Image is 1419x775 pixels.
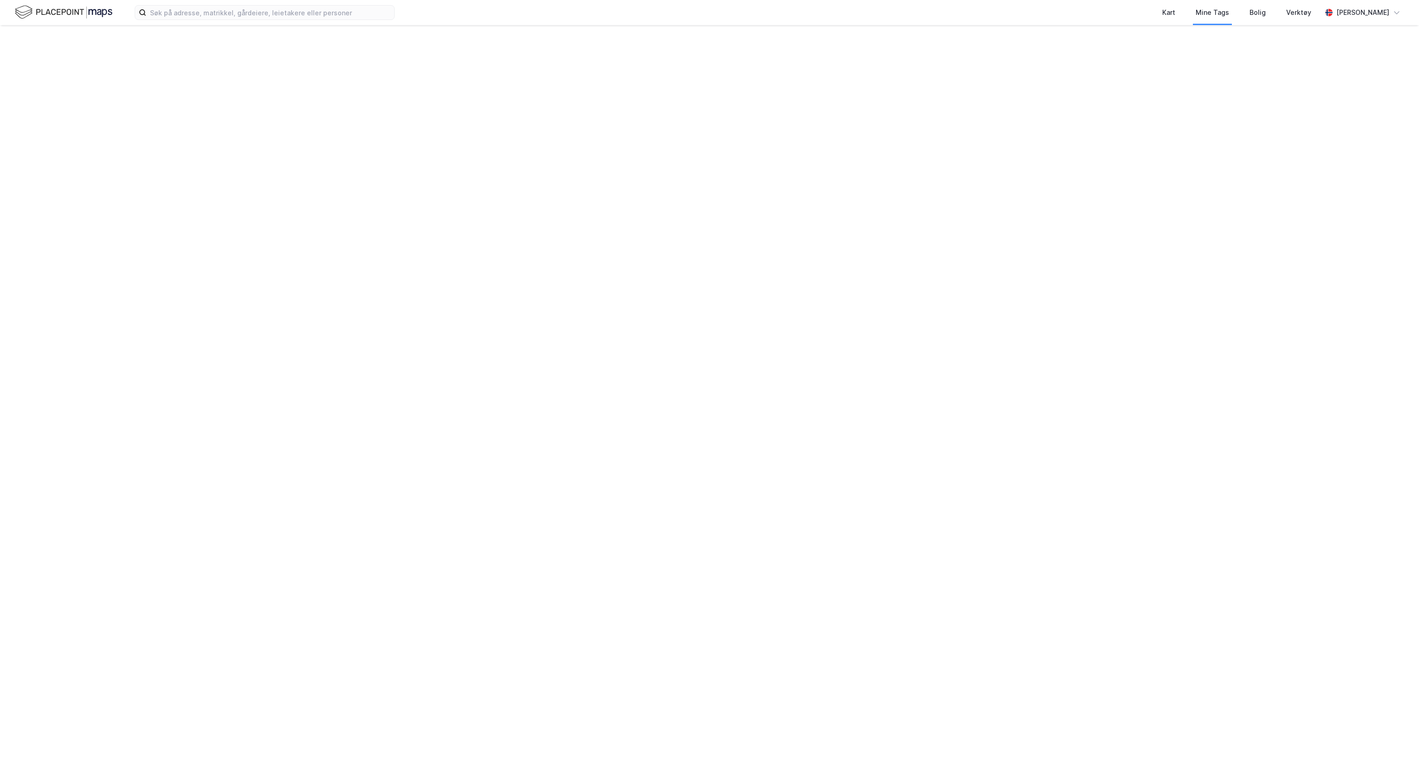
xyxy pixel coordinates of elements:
img: logo.f888ab2527a4732fd821a326f86c7f29.svg [15,4,112,20]
div: Kart [1162,7,1175,18]
div: Verktøy [1286,7,1311,18]
div: Mine Tags [1196,7,1229,18]
div: Bolig [1250,7,1266,18]
input: Søk på adresse, matrikkel, gårdeiere, leietakere eller personer [146,6,394,20]
div: [PERSON_NAME] [1336,7,1389,18]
